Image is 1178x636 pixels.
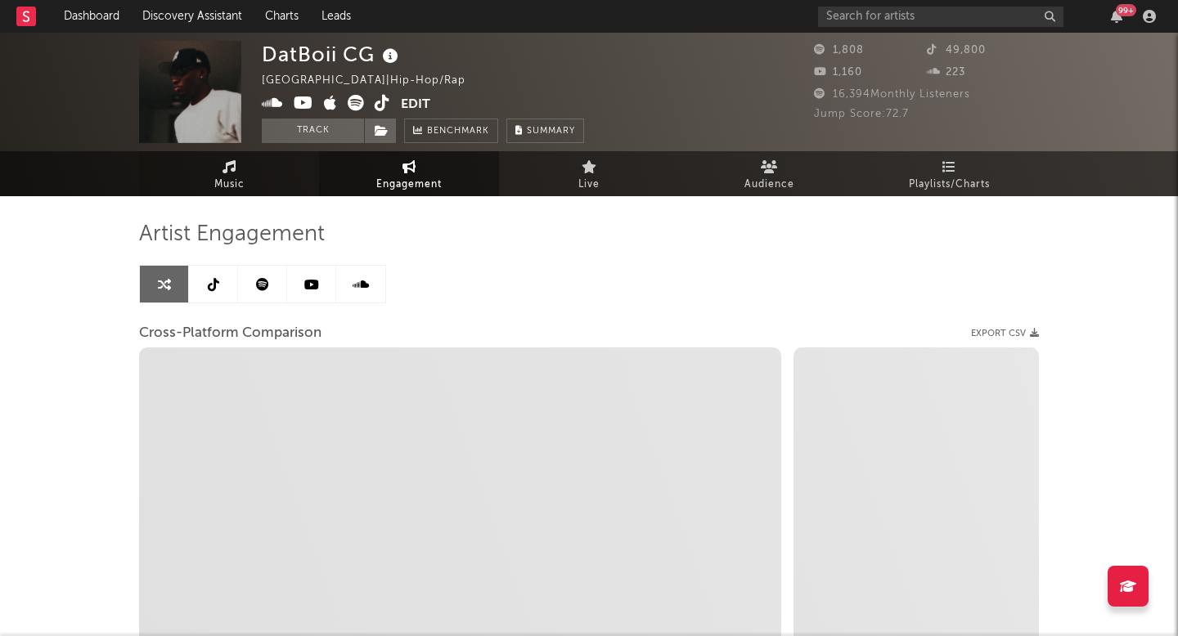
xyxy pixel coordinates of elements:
a: Audience [679,151,859,196]
span: Audience [744,175,794,195]
a: Playlists/Charts [859,151,1039,196]
span: Playlists/Charts [909,175,990,195]
span: Artist Engagement [139,225,325,244]
span: Jump Score: 72.7 [814,109,909,119]
div: [GEOGRAPHIC_DATA] | Hip-Hop/Rap [262,71,484,91]
button: Track [262,119,364,143]
span: Cross-Platform Comparison [139,324,321,343]
a: Engagement [319,151,499,196]
button: Summary [506,119,584,143]
span: Summary [527,127,575,136]
div: 99 + [1116,4,1136,16]
div: DatBoii CG [262,41,402,68]
button: 99+ [1111,10,1122,23]
a: Live [499,151,679,196]
button: Export CSV [971,329,1039,338]
a: Music [139,151,319,196]
span: Engagement [376,175,442,195]
button: Edit [401,95,430,115]
span: Live [578,175,600,195]
span: 1,160 [814,67,862,78]
input: Search for artists [818,7,1063,27]
span: 223 [927,67,965,78]
a: Benchmark [404,119,498,143]
span: 1,808 [814,45,864,56]
span: 16,394 Monthly Listeners [814,89,970,100]
span: Benchmark [427,122,489,141]
span: 49,800 [927,45,986,56]
span: Music [214,175,245,195]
